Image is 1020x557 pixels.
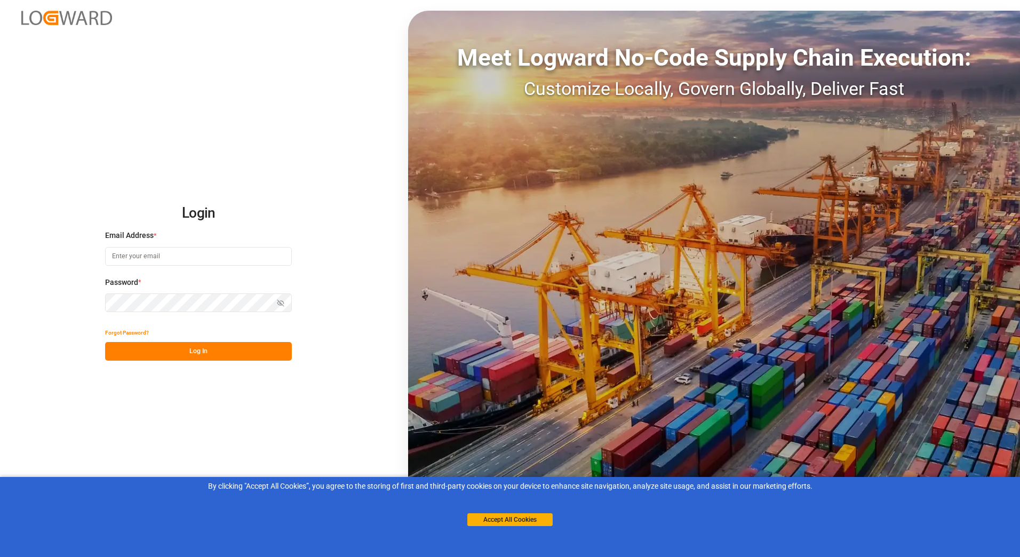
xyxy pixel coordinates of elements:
input: Enter your email [105,247,292,266]
span: Password [105,277,138,288]
span: Email Address [105,230,154,241]
img: Logward_new_orange.png [21,11,112,25]
div: Meet Logward No-Code Supply Chain Execution: [408,40,1020,75]
div: By clicking "Accept All Cookies”, you agree to the storing of first and third-party cookies on yo... [7,481,1013,492]
h2: Login [105,196,292,230]
button: Log In [105,342,292,361]
button: Forgot Password? [105,323,149,342]
div: Customize Locally, Govern Globally, Deliver Fast [408,75,1020,102]
button: Accept All Cookies [467,513,553,526]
